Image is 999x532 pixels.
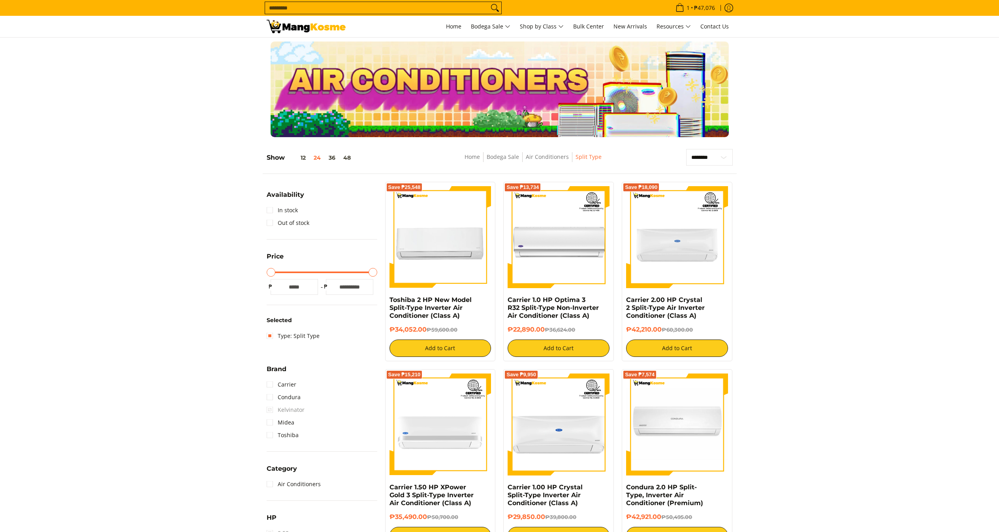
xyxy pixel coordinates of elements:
[267,378,296,391] a: Carrier
[267,20,346,33] img: Bodega Sale Aircon l Mang Kosme: Home Appliances Warehouse Sale Split Type
[267,515,277,521] span: HP
[427,326,457,333] del: ₱59,600.00
[409,152,657,170] nav: Breadcrumbs
[626,326,728,334] h6: ₱42,210.00
[489,2,501,14] button: Search
[267,366,286,372] span: Brand
[267,217,309,229] a: Out of stock
[267,416,294,429] a: Midea
[693,5,716,11] span: ₱47,076
[388,372,421,377] span: Save ₱15,210
[626,483,703,507] a: Condura 2.0 HP Split-Type, Inverter Air Conditioner (Premium)
[267,192,304,198] span: Availability
[661,514,692,520] del: ₱50,495.00
[267,478,321,490] a: Air Conditioners
[657,22,691,32] span: Resources
[267,366,286,378] summary: Open
[442,16,465,37] a: Home
[267,154,355,162] h5: Show
[545,326,575,333] del: ₱36,624.00
[389,483,474,507] a: Carrier 1.50 HP XPower Gold 3 Split-Type Inverter Air Conditioner (Class A)
[465,153,480,160] a: Home
[389,186,491,288] img: Toshiba 2 HP New Model Split-Type Inverter Air Conditioner (Class A)
[625,185,657,190] span: Save ₱18,090
[389,513,491,521] h6: ₱35,490.00
[389,340,491,357] button: Add to Cart
[267,466,297,478] summary: Open
[508,186,610,288] img: Carrier 1.0 HP Optima 3 R32 Split-Type Non-Inverter Air Conditioner (Class A)
[427,514,458,520] del: ₱50,700.00
[508,483,583,507] a: Carrier 1.00 HP Crystal Split-Type Inverter Air Conditioner (Class A)
[267,283,275,291] span: ₱
[508,296,599,319] a: Carrier 1.0 HP Optima 3 R32 Split-Type Non-Inverter Air Conditioner (Class A)
[569,16,608,37] a: Bulk Center
[520,22,564,32] span: Shop by Class
[267,253,284,266] summary: Open
[267,515,277,527] summary: Open
[626,296,705,319] a: Carrier 2.00 HP Crystal 2 Split-Type Air Inverter Conditioner (Class A)
[685,5,691,11] span: 1
[339,155,355,161] button: 48
[506,372,536,377] span: Save ₱9,950
[310,155,325,161] button: 24
[626,374,728,475] img: condura-split-type-inverter-air-conditioner-class-b-full-view-mang-kosme
[325,155,339,161] button: 36
[267,253,284,260] span: Price
[388,185,421,190] span: Save ₱25,548
[267,330,320,342] a: Type: Split Type
[389,326,491,334] h6: ₱34,052.00
[389,374,491,475] img: Carrier 1.50 HP XPower Gold 3 Split-Type Inverter Air Conditioner (Class A)
[516,16,568,37] a: Shop by Class
[626,340,728,357] button: Add to Cart
[576,152,602,162] span: Split Type
[625,372,655,377] span: Save ₱7,574
[487,153,519,160] a: Bodega Sale
[467,16,514,37] a: Bodega Sale
[610,16,651,37] a: New Arrivals
[626,513,728,521] h6: ₱42,921.00
[508,513,610,521] h6: ₱29,850.00
[508,340,610,357] button: Add to Cart
[653,16,695,37] a: Resources
[573,23,604,30] span: Bulk Center
[700,23,729,30] span: Contact Us
[508,326,610,334] h6: ₱22,890.00
[389,296,472,319] a: Toshiba 2 HP New Model Split-Type Inverter Air Conditioner (Class A)
[354,16,733,37] nav: Main Menu
[267,466,297,472] span: Category
[626,186,728,288] img: Carrier 2.00 HP Crystal 2 Split-Type Air Inverter Conditioner (Class A)
[446,23,461,30] span: Home
[267,192,304,204] summary: Open
[662,326,693,333] del: ₱60,300.00
[471,22,510,32] span: Bodega Sale
[267,429,299,441] a: Toshiba
[696,16,733,37] a: Contact Us
[526,153,569,160] a: Air Conditioners
[267,317,377,324] h6: Selected
[545,514,576,520] del: ₱39,800.00
[267,204,298,217] a: In stock
[613,23,647,30] span: New Arrivals
[267,391,301,404] a: Condura
[285,155,310,161] button: 12
[508,374,610,475] img: Carrier 1.00 HP Crystal Split-Type Inverter Air Conditioner (Class A)
[506,185,539,190] span: Save ₱13,734
[267,404,305,416] span: Kelvinator
[673,4,717,12] span: •
[322,283,330,291] span: ₱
